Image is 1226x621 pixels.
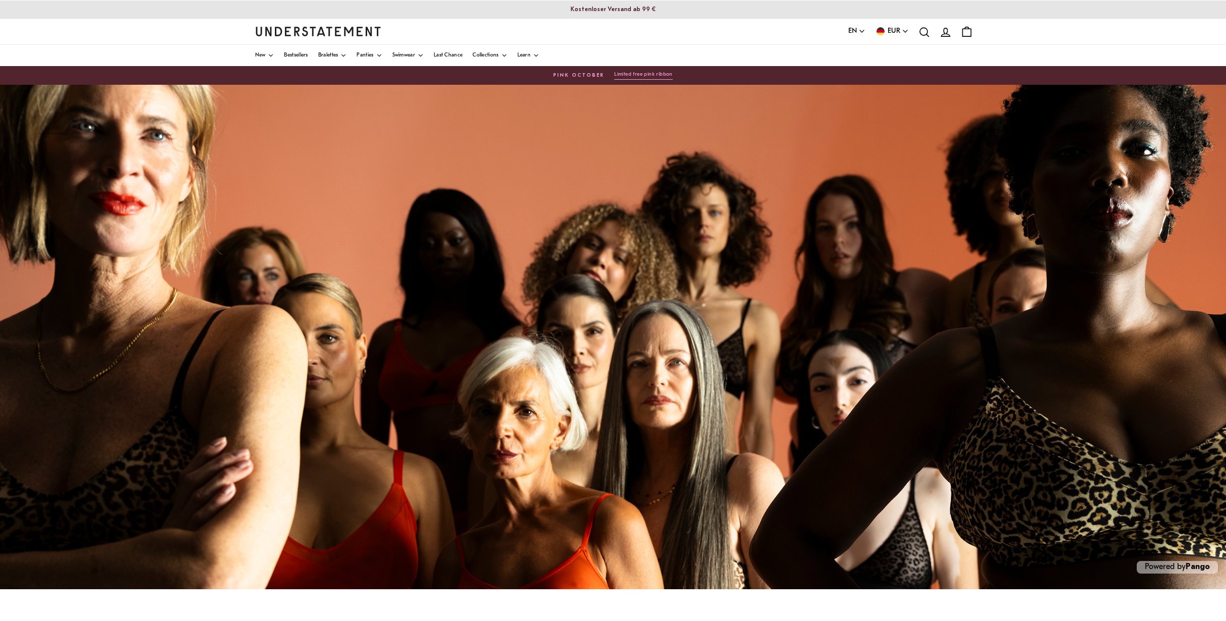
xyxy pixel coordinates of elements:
a: New [255,45,274,66]
span: EN [848,26,857,37]
a: Understatement Homepage [255,27,381,36]
a: Last Chance [434,45,462,66]
span: Swimwear [392,53,415,58]
span: Panties [357,53,373,58]
span: Collections [473,53,498,58]
button: Limited free pink ribbon [614,71,673,80]
p: Powered by [1137,561,1218,574]
a: Bestsellers [284,45,308,66]
a: Pango [1186,563,1210,571]
span: Bestsellers [284,53,308,58]
a: Panties [357,45,382,66]
a: PINK OCTOBERLimited free pink ribbon [255,71,971,80]
a: Collections [473,45,507,66]
span: Last Chance [434,53,462,58]
button: EUR [875,26,909,37]
a: Swimwear [392,45,424,66]
span: PINK OCTOBER [553,72,604,80]
span: New [255,53,266,58]
a: Bralettes [318,45,347,66]
span: Learn [517,53,531,58]
span: EUR [888,26,900,37]
a: Learn [517,45,540,66]
span: Bralettes [318,53,338,58]
button: EN [848,26,865,37]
